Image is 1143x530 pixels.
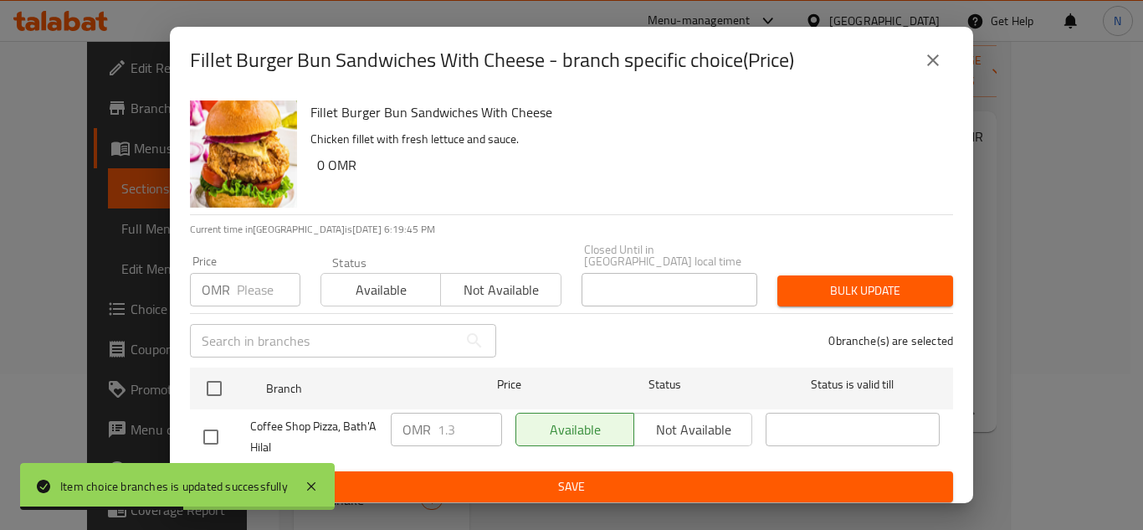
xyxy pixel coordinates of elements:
[202,280,230,300] p: OMR
[190,324,458,358] input: Search in branches
[237,273,300,306] input: Please enter price
[310,100,940,124] h6: Fillet Burger Bun Sandwiches With Cheese
[190,47,794,74] h2: Fillet Burger Bun Sandwiches With Cheese - branch specific choice(Price)
[777,275,953,306] button: Bulk update
[317,153,940,177] h6: 0 OMR
[60,477,288,496] div: Item choice branches is updated successfully
[266,378,440,399] span: Branch
[913,40,953,80] button: close
[454,374,565,395] span: Price
[190,100,297,208] img: Fillet Burger Bun Sandwiches With Cheese
[402,419,431,440] p: OMR
[438,413,502,446] input: Please enter price
[448,278,554,302] span: Not available
[310,129,940,150] p: Chicken fillet with fresh lettuce and sauce.
[203,476,940,497] span: Save
[578,374,752,395] span: Status
[250,416,377,458] span: Coffee Shop Pizza, Bath'A Hilal
[791,280,940,301] span: Bulk update
[190,471,953,502] button: Save
[440,273,561,306] button: Not available
[190,222,953,237] p: Current time in [GEOGRAPHIC_DATA] is [DATE] 6:19:45 PM
[328,278,434,302] span: Available
[320,273,441,306] button: Available
[766,374,940,395] span: Status is valid till
[828,332,953,349] p: 0 branche(s) are selected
